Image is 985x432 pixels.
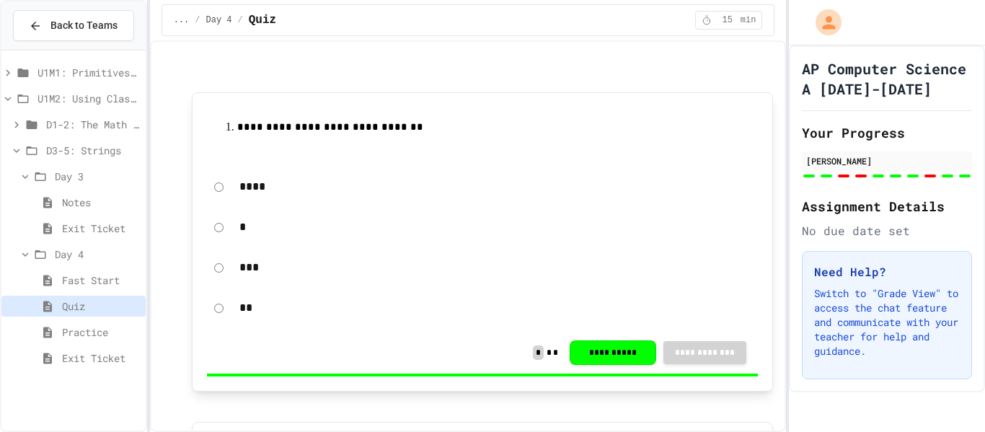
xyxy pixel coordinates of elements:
span: D1-2: The Math Class [46,117,140,132]
h2: Assignment Details [802,196,972,216]
span: U1M2: Using Classes and Objects [37,91,140,106]
span: Fast Start [62,273,140,288]
span: / [195,14,200,26]
span: 15 [716,14,739,26]
span: ... [174,14,190,26]
span: / [238,14,243,26]
h1: AP Computer Science A [DATE]-[DATE] [802,58,972,99]
button: Back to Teams [13,10,134,41]
span: Quiz [62,299,140,314]
span: Practice [62,325,140,340]
span: Day 4 [206,14,232,26]
div: [PERSON_NAME] [806,154,968,167]
span: D3-5: Strings [46,143,140,158]
span: Exit Ticket [62,221,140,236]
span: Quiz [249,12,276,29]
h3: Need Help? [814,263,960,281]
span: Back to Teams [50,18,118,33]
span: min [741,14,756,26]
span: U1M1: Primitives, Variables, Basic I/O [37,65,140,80]
span: Exit Ticket [62,351,140,366]
div: My Account [800,6,845,39]
span: Notes [62,195,140,210]
h2: Your Progress [802,123,972,143]
span: Day 4 [55,247,140,262]
p: Switch to "Grade View" to access the chat feature and communicate with your teacher for help and ... [814,286,960,358]
div: No due date set [802,222,972,239]
span: Day 3 [55,169,140,184]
